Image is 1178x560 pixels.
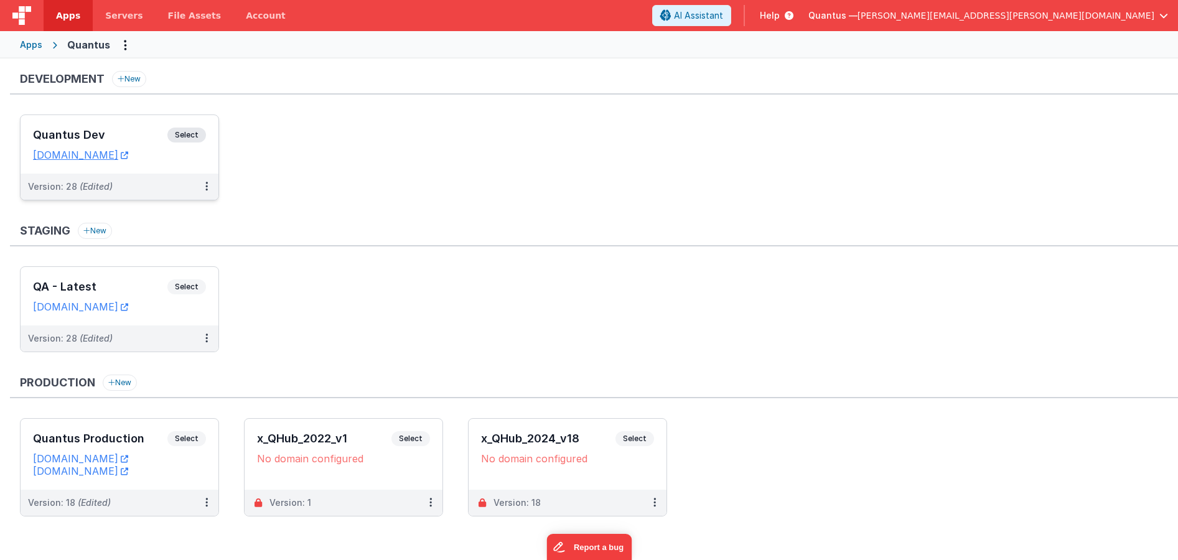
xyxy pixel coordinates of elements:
[167,431,206,446] span: Select
[28,497,111,509] div: Version: 18
[67,37,110,52] div: Quantus
[760,9,780,22] span: Help
[33,301,128,313] a: [DOMAIN_NAME]
[257,432,391,445] h3: x_QHub_2022_v1
[112,71,146,87] button: New
[652,5,731,26] button: AI Assistant
[80,181,113,192] span: (Edited)
[28,180,113,193] div: Version: 28
[20,73,105,85] h3: Development
[103,375,137,391] button: New
[167,128,206,142] span: Select
[493,497,541,509] div: Version: 18
[391,431,430,446] span: Select
[20,376,95,389] h3: Production
[269,497,311,509] div: Version: 1
[858,9,1154,22] span: [PERSON_NAME][EMAIL_ADDRESS][PERSON_NAME][DOMAIN_NAME]
[33,281,167,293] h3: QA - Latest
[808,9,1168,22] button: Quantus — [PERSON_NAME][EMAIL_ADDRESS][PERSON_NAME][DOMAIN_NAME]
[80,333,113,343] span: (Edited)
[546,534,632,560] iframe: Marker.io feedback button
[78,223,112,239] button: New
[615,431,654,446] span: Select
[115,35,135,55] button: Options
[33,129,167,141] h3: Quantus Dev
[257,452,430,465] div: No domain configured
[33,149,128,161] a: [DOMAIN_NAME]
[105,9,143,22] span: Servers
[674,9,723,22] span: AI Assistant
[168,9,222,22] span: File Assets
[56,9,80,22] span: Apps
[481,432,615,445] h3: x_QHub_2024_v18
[78,497,111,508] span: (Edited)
[808,9,858,22] span: Quantus —
[33,432,167,445] h3: Quantus Production
[481,452,654,465] div: No domain configured
[28,332,113,345] div: Version: 28
[20,39,42,51] div: Apps
[33,452,128,465] a: [DOMAIN_NAME]
[167,279,206,294] span: Select
[33,465,128,477] a: [DOMAIN_NAME]
[20,225,70,237] h3: Staging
